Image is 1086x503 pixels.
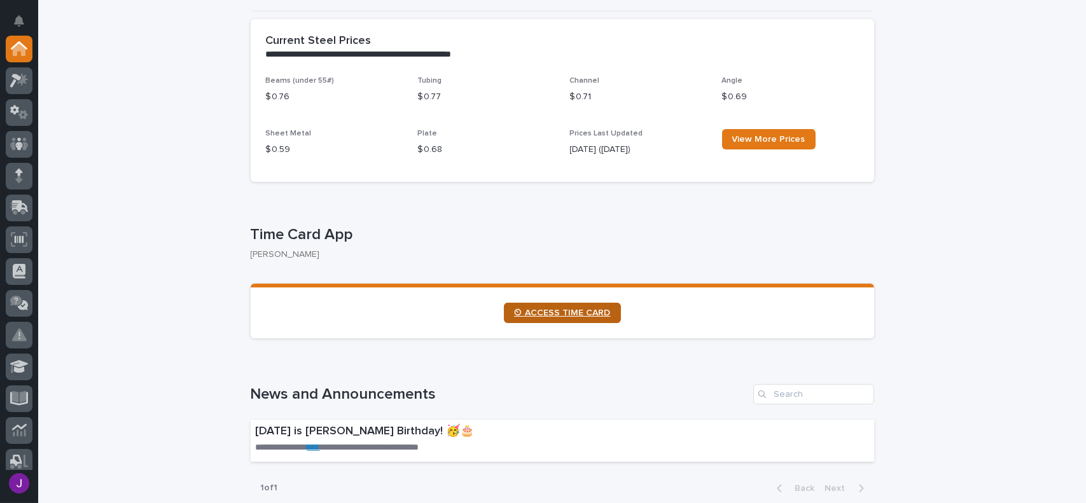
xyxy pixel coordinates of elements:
[6,8,32,34] button: Notifications
[266,143,403,156] p: $ 0.59
[514,308,611,317] span: ⏲ ACCESS TIME CARD
[722,90,859,104] p: $ 0.69
[6,470,32,497] button: users-avatar
[732,135,805,144] span: View More Prices
[820,483,874,494] button: Next
[251,249,864,260] p: [PERSON_NAME]
[767,483,820,494] button: Back
[251,226,869,244] p: Time Card App
[266,90,403,104] p: $ 0.76
[570,143,707,156] p: [DATE] ([DATE])
[418,130,438,137] span: Plate
[570,130,643,137] span: Prices Last Updated
[418,90,555,104] p: $ 0.77
[825,484,853,493] span: Next
[504,303,621,323] a: ⏲ ACCESS TIME CARD
[722,77,743,85] span: Angle
[266,130,312,137] span: Sheet Metal
[418,77,442,85] span: Tubing
[266,34,372,48] h2: Current Steel Prices
[788,484,815,493] span: Back
[251,385,748,404] h1: News and Announcements
[418,143,555,156] p: $ 0.68
[570,77,600,85] span: Channel
[753,384,874,404] input: Search
[16,15,32,36] div: Notifications
[722,129,816,149] a: View More Prices
[266,77,335,85] span: Beams (under 55#)
[256,425,680,439] p: [DATE] is [PERSON_NAME] Birthday! 🥳🎂
[570,90,707,104] p: $ 0.71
